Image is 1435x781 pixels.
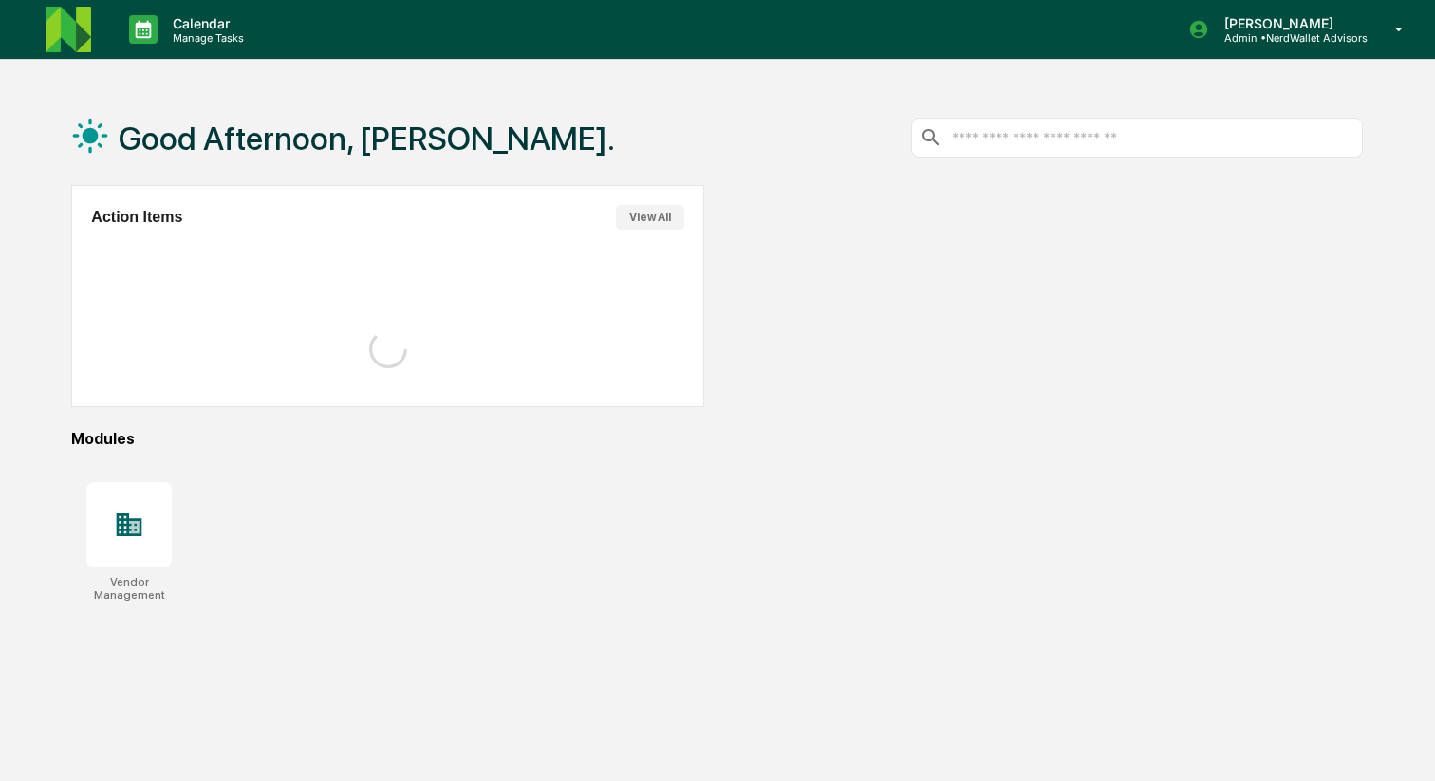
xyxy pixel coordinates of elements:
[1209,15,1368,31] p: [PERSON_NAME]
[158,31,253,45] p: Manage Tasks
[46,7,91,52] img: logo
[71,430,1363,448] div: Modules
[1209,31,1368,45] p: Admin • NerdWallet Advisors
[158,15,253,31] p: Calendar
[86,575,172,602] div: Vendor Management
[616,205,684,230] button: View All
[91,209,182,226] h2: Action Items
[119,120,615,158] h1: Good Afternoon, [PERSON_NAME].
